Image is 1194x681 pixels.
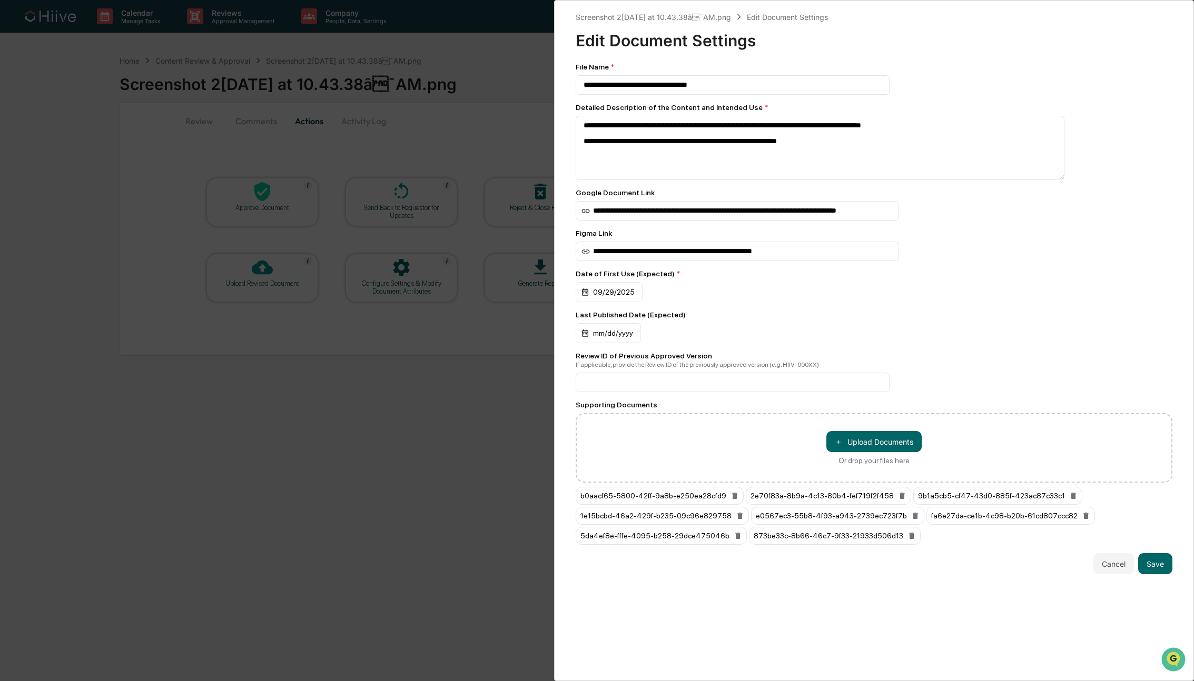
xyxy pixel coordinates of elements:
[747,13,828,22] div: Edit Document Settings
[926,507,1095,525] div: fa6e27da-ce1b-4c98-b20b-61cd807ccc82
[105,178,127,186] span: Pylon
[74,178,127,186] a: Powered byPylon
[11,81,29,99] img: 1746055101610-c473b297-6a78-478c-a979-82029cc54cd1
[826,431,922,452] button: Or drop your files here
[913,487,1082,505] div: 9b1a5cb5-cf47-43d0-885f-423ac87c33c1
[6,128,72,147] a: 🖐️Preclearance
[87,133,131,143] span: Attestations
[576,188,1173,197] div: Google Document Link
[576,23,1173,50] div: Edit Document Settings
[21,133,68,143] span: Preclearance
[72,128,135,147] a: 🗄️Attestations
[576,269,1173,278] div: Date of First Use (Expected)
[576,311,1173,319] div: Last Published Date (Expected)
[21,153,66,163] span: Data Lookup
[749,527,921,545] div: 873be33c-8b66-46c7-9f33-21933d506d13
[11,154,19,162] div: 🔎
[576,527,747,545] div: 5da4ef8e-fffe-4095-b258-29dce475046b
[576,507,749,525] div: 1e15bcbd-46a2-429f-b235-09c96e829758
[576,282,643,302] div: 09/29/2025
[576,323,641,343] div: mm/dd/yyyy
[576,352,1173,360] div: Review ID of Previous Approved Version
[1138,553,1172,574] button: Save
[76,134,85,142] div: 🗄️
[11,22,192,39] p: How can we help?
[576,103,1173,112] div: Detailed Description of the Content and Intended Use
[576,13,731,22] div: Screenshot 2[DATE] at 10.43.38â¯AM.png
[751,507,924,525] div: e0567ec3-55b8-4f93-a943-2739ec723f7b
[1160,646,1189,675] iframe: Open customer support
[576,487,744,505] div: b0aacf65-5800-42ff-9a8b-e250ea28cfd9
[36,81,173,91] div: Start new chat
[576,400,1173,409] div: Supporting Documents
[36,91,133,99] div: We're available if you need us!
[576,63,1173,71] div: File Name
[1093,553,1134,574] button: Cancel
[6,148,71,167] a: 🔎Data Lookup
[179,84,192,96] button: Start new chat
[11,134,19,142] div: 🖐️
[838,456,910,465] div: Or drop your files here
[835,437,842,447] span: ＋
[746,487,911,505] div: 2e70f83a-8b9a-4c13-80b4-fef719f2f458
[576,229,1173,237] div: Figma Link
[576,361,1173,368] div: If applicable, provide the Review ID of the previously approved version (e.g. HIIV-000XX)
